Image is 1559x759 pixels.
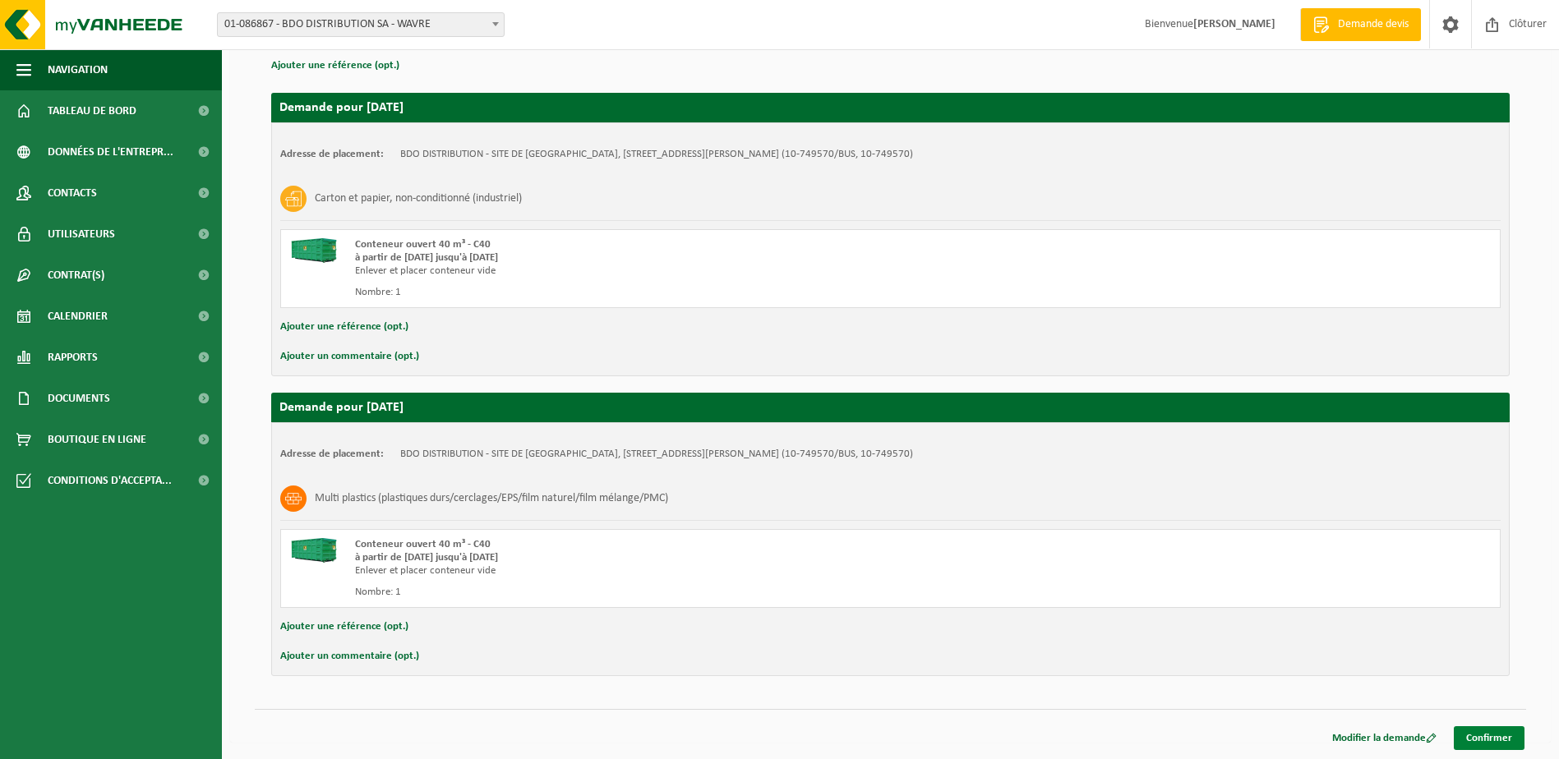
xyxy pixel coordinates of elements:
[355,586,957,599] div: Nombre: 1
[48,214,115,255] span: Utilisateurs
[48,49,108,90] span: Navigation
[355,239,491,250] span: Conteneur ouvert 40 m³ - C40
[1454,726,1524,750] a: Confirmer
[315,186,522,212] h3: Carton et papier, non-conditionné (industriel)
[279,401,404,414] strong: Demande pour [DATE]
[48,131,173,172] span: Données de l'entrepr...
[280,346,419,367] button: Ajouter un commentaire (opt.)
[218,13,504,36] span: 01-086867 - BDO DISTRIBUTION SA - WAVRE
[1320,726,1449,750] a: Modifier la demande
[355,264,957,278] div: Enlever et placer conteneur vide
[48,460,172,501] span: Conditions d'accepta...
[280,149,384,159] strong: Adresse de placement:
[280,646,419,667] button: Ajouter un commentaire (opt.)
[217,12,505,37] span: 01-086867 - BDO DISTRIBUTION SA - WAVRE
[48,378,110,419] span: Documents
[355,539,491,550] span: Conteneur ouvert 40 m³ - C40
[48,337,98,378] span: Rapports
[271,55,399,76] button: Ajouter une référence (opt.)
[1300,8,1421,41] a: Demande devis
[289,538,339,563] img: HK-XC-40-GN-00.png
[355,252,498,263] strong: à partir de [DATE] jusqu'à [DATE]
[355,564,957,577] div: Enlever et placer conteneur vide
[279,101,404,114] strong: Demande pour [DATE]
[280,316,408,338] button: Ajouter une référence (opt.)
[280,448,384,459] strong: Adresse de placement:
[48,90,136,131] span: Tableau de bord
[315,485,668,512] h3: Multi plastics (plastiques durs/cerclages/EPS/film naturel/film mélange/PMC)
[48,296,108,337] span: Calendrier
[280,616,408,637] button: Ajouter une référence (opt.)
[400,148,913,161] td: BDO DISTRIBUTION - SITE DE [GEOGRAPHIC_DATA], [STREET_ADDRESS][PERSON_NAME] (10-749570/BUS, 10-74...
[48,419,146,460] span: Boutique en ligne
[400,448,913,461] td: BDO DISTRIBUTION - SITE DE [GEOGRAPHIC_DATA], [STREET_ADDRESS][PERSON_NAME] (10-749570/BUS, 10-74...
[355,286,957,299] div: Nombre: 1
[289,238,339,263] img: HK-XC-40-GN-00.png
[48,255,104,296] span: Contrat(s)
[48,172,97,214] span: Contacts
[355,552,498,563] strong: à partir de [DATE] jusqu'à [DATE]
[1334,16,1413,33] span: Demande devis
[1193,18,1275,30] strong: [PERSON_NAME]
